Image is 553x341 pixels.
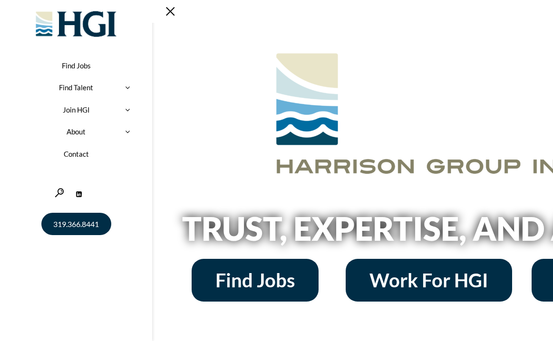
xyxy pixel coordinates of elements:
span: 319.366.8441 [53,220,99,228]
span: Work For HGI [369,271,488,290]
a: Work For HGI [346,259,512,302]
a: Find Jobs [192,259,319,302]
span: Find Jobs [215,271,295,290]
a: Contact [14,143,138,165]
a: Find Jobs [14,55,138,77]
a: Search [55,188,64,197]
a: Find Talent [14,76,138,99]
a: Join HGI [14,99,138,121]
a: 319.366.8441 [41,213,111,236]
a: About [14,121,138,143]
